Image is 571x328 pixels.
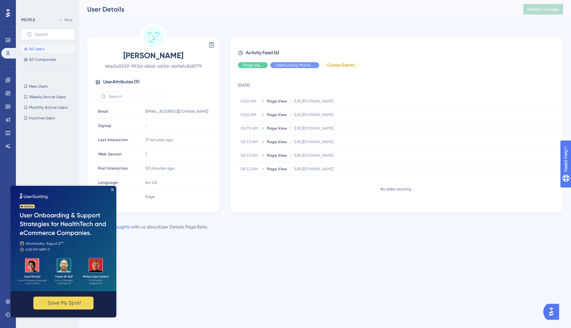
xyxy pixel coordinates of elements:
td: [DATE] [238,73,557,95]
span: All Users [29,46,44,52]
span: 08.55 AM [241,126,259,131]
span: [URL][DOMAIN_NAME] [294,99,333,104]
span: - [145,123,147,128]
span: UserGuiding Material [276,62,314,68]
span: [URL][DOMAIN_NAME] [294,126,333,131]
span: 08.53 AM [241,166,259,172]
input: Search [109,94,162,99]
button: New Users [21,82,75,90]
span: [URL][DOMAIN_NAME] [294,166,333,172]
span: 09.26 AM [241,112,259,117]
span: Need Help? [16,2,41,10]
span: Inactive Users [29,115,55,121]
span: Page View [267,99,287,104]
time: 17 minutes ago [145,138,173,142]
time: 50 minutes ago [145,166,174,171]
span: [EMAIL_ADDRESS][DOMAIN_NAME] [145,109,208,114]
span: / [289,99,291,104]
span: [PERSON_NAME] [95,50,211,61]
span: First Interaction [98,166,128,171]
span: # 6e2a0559-992d-48a6-ab06-eb9efc868779 [95,62,211,70]
span: Last Interaction [98,137,128,143]
div: PEOPLE [21,17,35,22]
button: Inactive Users [21,114,75,122]
button: Publish Changes [523,4,563,15]
span: All Companies [29,57,56,62]
span: Activity Feed (6) [246,49,279,57]
span: Custom Events [327,62,354,68]
button: New [56,16,75,24]
span: / [289,112,291,117]
span: Edge [145,194,155,199]
button: All Users [21,45,75,53]
span: [URL][DOMAIN_NAME] [294,112,333,117]
span: [URL][DOMAIN_NAME] [294,139,333,144]
input: Search [35,32,69,37]
span: Publish Changes [527,7,559,12]
button: Monthly Active Users [21,103,75,111]
span: Page View [267,112,287,117]
iframe: UserGuiding AI Assistant Launcher [543,302,563,322]
span: Monthly Active Users [29,105,67,110]
span: Web Session [98,151,122,157]
span: en-US [145,180,157,185]
span: 1 [145,151,147,157]
div: No older activity. [238,186,554,192]
div: Close Preview [100,3,103,5]
span: Email [98,109,108,114]
button: ✨ Save My Spot!✨ [23,111,83,124]
span: / [289,139,291,144]
span: New [64,17,72,22]
span: New Users [29,84,48,89]
span: User Attributes ( 9 ) [103,78,139,86]
div: with us about User Details Page Beta . [87,223,208,231]
span: / [289,153,291,158]
span: [URL][DOMAIN_NAME] [294,153,333,158]
span: Signup [98,123,111,128]
span: Weekly Active Users [29,94,66,100]
div: User Details [87,5,507,14]
span: 08.53 AM [241,139,259,144]
button: All Companies [21,56,75,63]
span: / [289,166,291,172]
span: Language [98,180,118,185]
span: Page View [267,126,287,131]
span: / [289,126,291,131]
span: Page View [267,166,287,172]
span: Page View [267,153,287,158]
span: 08.53 AM [241,153,259,158]
span: 09.26 AM [241,99,259,104]
span: Page View [267,139,287,144]
button: Weekly Active Users [21,93,75,101]
span: Page View [243,62,262,68]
